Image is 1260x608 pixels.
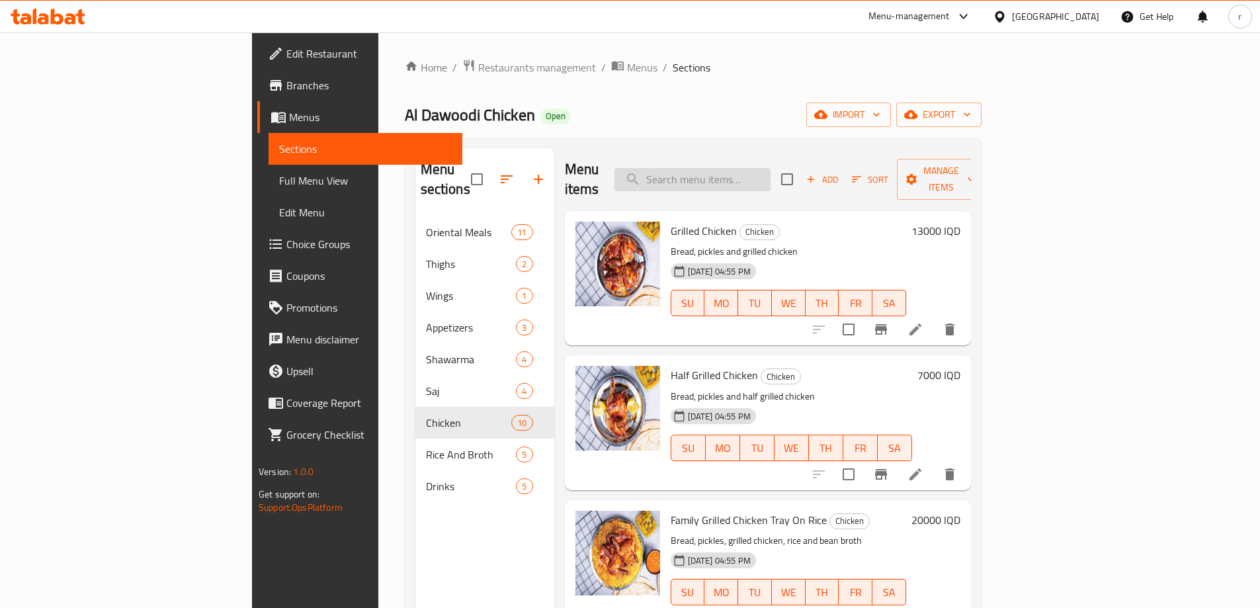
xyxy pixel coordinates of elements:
div: Oriental Meals11 [415,216,554,248]
div: items [516,351,532,367]
input: search [614,168,771,191]
span: TH [811,583,834,602]
li: / [663,60,667,75]
div: items [516,288,532,304]
span: import [817,107,880,123]
span: WE [780,439,804,458]
nav: Menu sections [415,211,554,507]
div: Shawarma4 [415,343,554,375]
span: 5 [517,449,532,461]
span: SU [677,294,700,313]
span: Shawarma [426,351,517,367]
button: TU [738,579,772,605]
span: TU [743,294,767,313]
span: TH [814,439,838,458]
a: Branches [257,69,462,101]
span: 4 [517,353,532,366]
button: FR [839,579,872,605]
a: Promotions [257,292,462,324]
span: TU [745,439,769,458]
span: Select to update [835,316,862,343]
span: Appetizers [426,320,517,335]
div: Chicken [739,224,780,240]
span: FR [844,294,867,313]
span: Menu disclaimer [286,331,452,347]
span: Select to update [835,460,862,488]
div: Wings [426,288,517,304]
span: SA [883,439,907,458]
span: Sort [852,172,888,187]
span: Version: [259,463,291,480]
div: Saj4 [415,375,554,407]
button: SA [872,579,906,605]
a: Menus [257,101,462,133]
span: MO [711,439,735,458]
span: Chicken [426,415,512,431]
a: Menu disclaimer [257,324,462,355]
div: items [511,415,532,431]
span: Saj [426,383,517,399]
div: Rice And Broth5 [415,439,554,470]
span: 1.0.0 [293,463,314,480]
span: Select all sections [463,165,491,193]
button: TU [740,435,775,461]
span: SU [677,583,700,602]
span: Sections [279,141,452,157]
a: Full Menu View [269,165,462,196]
div: items [516,447,532,462]
span: Menus [289,109,452,125]
span: Restaurants management [478,60,596,75]
span: 10 [512,417,532,429]
span: Rice And Broth [426,447,517,462]
button: SA [878,435,912,461]
a: Menus [611,59,657,76]
button: Add section [523,163,554,195]
span: FR [844,583,867,602]
h6: 7000 IQD [917,366,960,384]
div: Menu-management [868,9,950,24]
span: 1 [517,290,532,302]
button: WE [772,290,806,316]
span: 2 [517,258,532,271]
button: SA [872,290,906,316]
button: WE [775,435,809,461]
div: Chicken10 [415,407,554,439]
span: SA [878,294,901,313]
a: Upsell [257,355,462,387]
h2: Menu items [565,159,599,199]
span: Add item [801,169,843,190]
span: MO [710,583,733,602]
span: Promotions [286,300,452,316]
img: Grilled Chicken [575,222,660,306]
li: / [601,60,606,75]
div: items [516,256,532,272]
span: Al Dawoodi Chicken [405,100,535,130]
button: FR [839,290,872,316]
button: Manage items [897,159,986,200]
span: Grocery Checklist [286,427,452,443]
h6: 13000 IQD [911,222,960,240]
button: Branch-specific-item [865,314,897,345]
div: Thighs2 [415,248,554,280]
div: Wings1 [415,280,554,312]
a: Coupons [257,260,462,292]
nav: breadcrumb [405,59,982,76]
span: 11 [512,226,532,239]
button: delete [934,314,966,345]
div: Drinks [426,478,517,494]
a: Edit Restaurant [257,38,462,69]
span: export [907,107,971,123]
button: FR [843,435,878,461]
button: TH [806,290,839,316]
button: MO [706,435,740,461]
button: Sort [849,169,892,190]
span: [DATE] 04:55 PM [683,265,756,278]
button: SU [671,435,706,461]
span: Grilled Chicken [671,221,737,241]
span: Thighs [426,256,517,272]
button: Add [801,169,843,190]
span: WE [777,583,800,602]
div: Drinks5 [415,470,554,502]
span: Select section [773,165,801,193]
